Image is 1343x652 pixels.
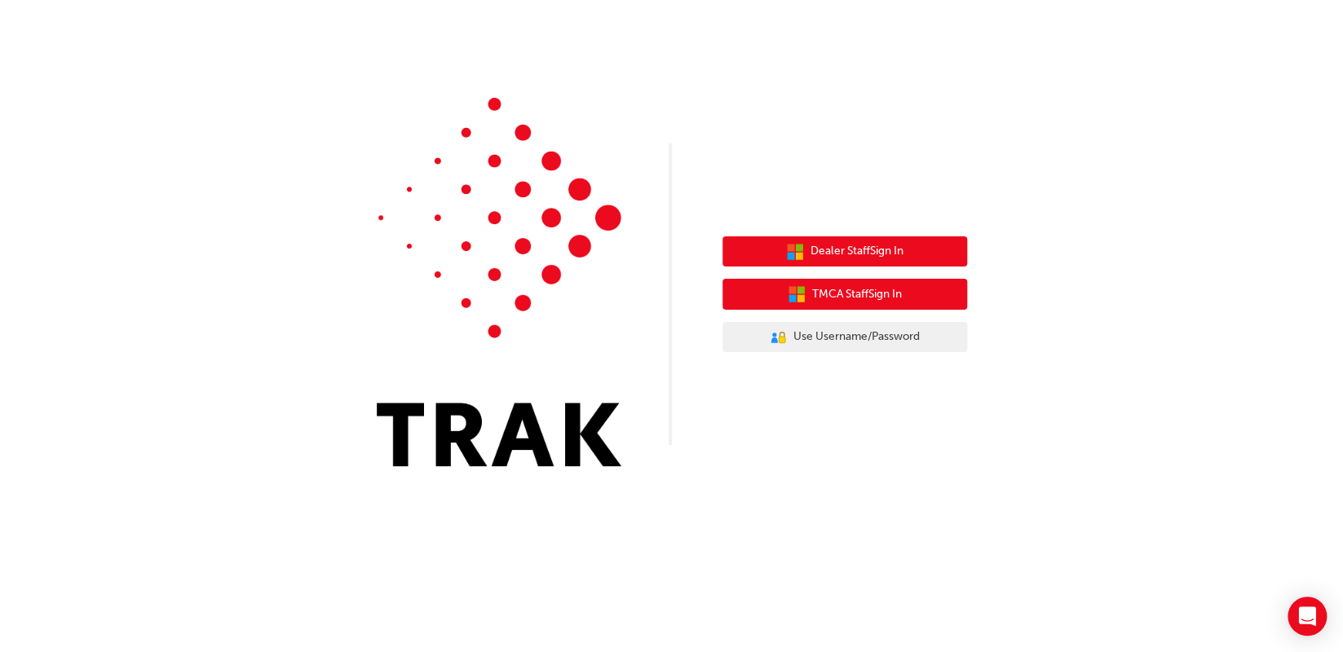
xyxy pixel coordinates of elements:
button: Use Username/Password [722,322,967,353]
span: Use Username/Password [793,328,920,346]
img: Trak [377,98,621,466]
button: TMCA StaffSign In [722,279,967,310]
div: Open Intercom Messenger [1288,597,1327,636]
span: Dealer Staff Sign In [811,242,903,261]
span: TMCA Staff Sign In [812,285,902,304]
button: Dealer StaffSign In [722,236,967,267]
